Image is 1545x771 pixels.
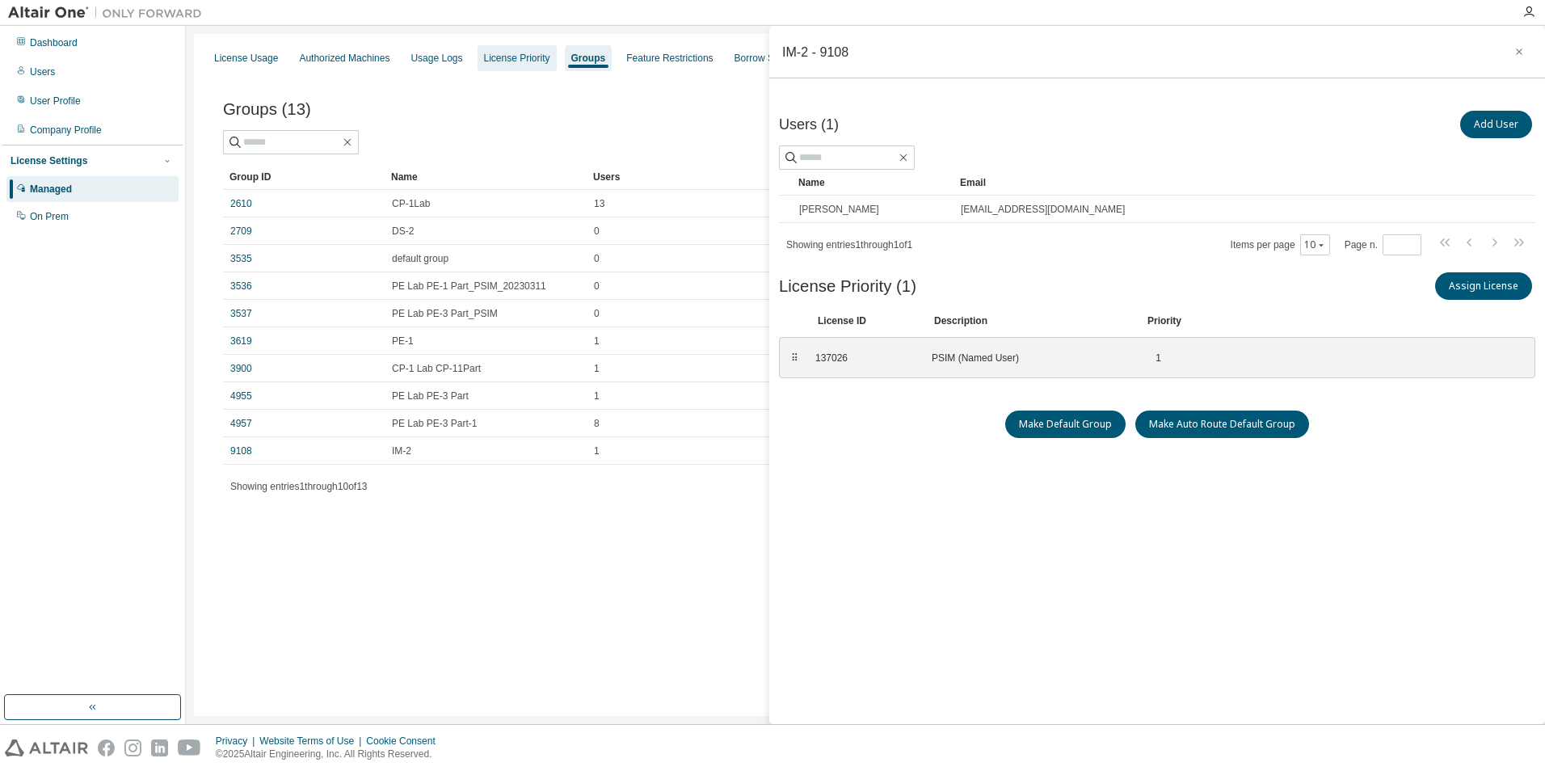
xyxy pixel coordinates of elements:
[230,481,368,492] span: Showing entries 1 through 10 of 13
[779,116,839,133] span: Users (1)
[230,362,252,375] a: 3900
[571,52,606,65] div: Groups
[798,170,947,196] div: Name
[30,36,78,49] div: Dashboard
[594,280,600,293] span: 0
[594,252,600,265] span: 0
[735,52,803,65] div: Borrow Settings
[392,362,481,375] span: CP-1 Lab CP-11Part
[1345,234,1421,255] span: Page n.
[151,739,168,756] img: linkedin.svg
[786,239,912,251] span: Showing entries 1 through 1 of 1
[484,52,550,65] div: License Priority
[230,307,252,320] a: 3537
[961,203,1125,216] span: [EMAIL_ADDRESS][DOMAIN_NAME]
[391,164,580,190] div: Name
[1231,234,1330,255] span: Items per page
[594,444,600,457] span: 1
[259,735,366,748] div: Website Terms of Use
[593,164,1463,190] div: Users
[392,197,430,210] span: CP-1Lab
[230,417,252,430] a: 4957
[594,390,600,402] span: 1
[626,52,713,65] div: Feature Restrictions
[392,335,414,348] span: PE-1
[789,352,799,364] div: ⠿
[779,277,916,296] span: License Priority (1)
[594,335,600,348] span: 1
[30,124,102,137] div: Company Profile
[229,164,378,190] div: Group ID
[799,203,879,216] span: [PERSON_NAME]
[30,183,72,196] div: Managed
[230,444,252,457] a: 9108
[230,197,252,210] a: 2610
[392,444,411,457] span: IM-2
[932,352,1126,364] div: PSIM (Named User)
[1005,411,1126,438] button: Make Default Group
[124,739,141,756] img: instagram.svg
[230,252,252,265] a: 3535
[594,362,600,375] span: 1
[594,225,600,238] span: 0
[1304,238,1326,251] button: 10
[366,735,444,748] div: Cookie Consent
[392,390,469,402] span: PE Lab PE-3 Part
[299,52,389,65] div: Authorized Machines
[214,52,278,65] div: License Usage
[815,352,912,364] div: 137026
[1435,272,1532,300] button: Assign License
[1135,411,1309,438] button: Make Auto Route Default Group
[818,314,915,327] div: License ID
[230,390,252,402] a: 4955
[216,748,445,761] p: © 2025 Altair Engineering, Inc. All Rights Reserved.
[11,154,87,167] div: License Settings
[594,307,600,320] span: 0
[392,252,448,265] span: default group
[30,65,55,78] div: Users
[230,280,252,293] a: 3536
[98,739,115,756] img: facebook.svg
[960,170,1503,196] div: Email
[30,95,81,107] div: User Profile
[1460,111,1532,138] button: Add User
[1147,314,1181,327] div: Priority
[1145,352,1161,364] div: 1
[392,280,546,293] span: PE Lab PE-1 Part_PSIM_20230311
[230,225,252,238] a: 2709
[178,739,201,756] img: youtube.svg
[934,314,1128,327] div: Description
[594,417,600,430] span: 8
[392,307,498,320] span: PE Lab PE-3 Part_PSIM
[594,197,604,210] span: 13
[230,335,252,348] a: 3619
[5,739,88,756] img: altair_logo.svg
[216,735,259,748] div: Privacy
[392,417,477,430] span: PE Lab PE-3 Part-1
[8,5,210,21] img: Altair One
[782,45,848,58] div: IM-2 - 9108
[392,225,414,238] span: DS-2
[223,100,311,119] span: Groups (13)
[410,52,462,65] div: Usage Logs
[30,210,69,223] div: On Prem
